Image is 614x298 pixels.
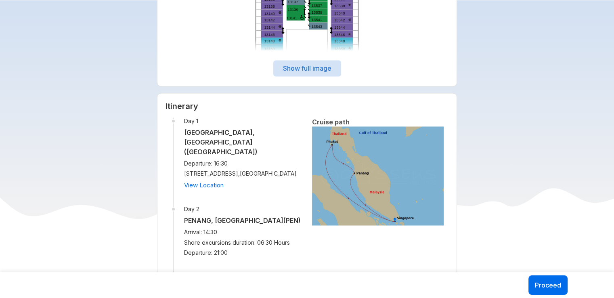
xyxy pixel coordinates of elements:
span: Arrival: 14:30 [184,229,302,235]
span: Departure: 21:00 [184,249,302,256]
span: [STREET_ADDRESS] , [GEOGRAPHIC_DATA] [184,170,302,177]
span: Departure: 16:30 [184,160,302,167]
button: Proceed [528,275,568,295]
span: Day 2 [184,206,302,212]
h5: [GEOGRAPHIC_DATA], [GEOGRAPHIC_DATA] ([GEOGRAPHIC_DATA]) [184,128,302,157]
button: Show full image [273,60,341,76]
h3: Itinerary [166,101,448,111]
span: Shore excursions duration: 06:30 Hours [184,239,302,246]
span: Day 3 [184,271,302,278]
a: View Location [184,181,224,189]
h5: PENANG, [GEOGRAPHIC_DATA] (PEN) [184,216,302,225]
h6: Cruise path [312,118,444,126]
span: Day 1 [184,118,302,124]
